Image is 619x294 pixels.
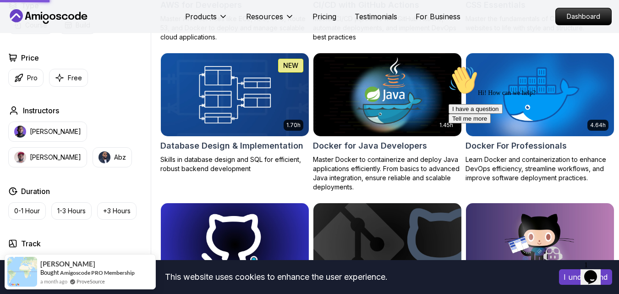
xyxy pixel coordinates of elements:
[14,126,26,138] img: instructor img
[313,155,462,192] p: Master Docker to containerize and deploy Java applications efficiently. From basics to advanced J...
[161,203,309,286] img: Git for Professionals card
[313,203,461,286] img: Git & GitHub Fundamentals card
[185,11,228,29] button: Products
[4,42,58,52] button: I have a question
[93,147,132,167] button: instructor imgAbz
[40,269,59,276] span: Bought
[185,11,217,22] p: Products
[68,73,82,83] p: Free
[416,11,460,22] a: For Business
[246,11,283,22] p: Resources
[4,4,169,61] div: 👋Hi! How can we help?I have a questionTell me more
[312,11,336,22] a: Pricing
[355,11,397,22] a: Testimonials
[8,147,87,167] button: instructor img[PERSON_NAME]
[40,277,67,285] span: a month ago
[555,8,612,25] a: Dashboard
[313,139,427,152] h2: Docker for Java Developers
[21,186,50,197] h2: Duration
[160,139,303,152] h2: Database Design & Implementation
[8,69,44,87] button: Pro
[581,257,610,285] iframe: chat widget
[157,51,312,139] img: Database Design & Implementation card
[286,122,301,129] p: 1.70h
[7,257,37,287] img: provesource social proof notification image
[160,53,309,173] a: Database Design & Implementation card1.70hNEWDatabase Design & ImplementationSkills in database d...
[313,53,462,192] a: Docker for Java Developers card1.45hDocker for Java DevelopersMaster Docker to containerize and d...
[556,8,611,25] p: Dashboard
[4,28,91,34] span: Hi! How can we help?
[466,53,614,183] a: Docker For Professionals card4.64hDocker For ProfessionalsLearn Docker and containerization to en...
[246,11,294,29] button: Resources
[160,155,309,173] p: Skills in database design and SQL for efficient, robust backend development
[559,269,612,285] button: Accept cookies
[8,122,87,142] button: instructor img[PERSON_NAME]
[466,53,614,136] img: Docker For Professionals card
[21,52,39,63] h2: Price
[21,238,41,249] h2: Track
[30,153,81,162] p: [PERSON_NAME]
[14,151,26,163] img: instructor img
[60,269,135,276] a: Amigoscode PRO Membership
[77,277,105,285] a: ProveSource
[49,69,88,87] button: Free
[30,127,81,136] p: [PERSON_NAME]
[99,151,110,163] img: instructor img
[114,153,126,162] p: Abz
[283,61,298,70] p: NEW
[103,206,131,216] p: +3 Hours
[445,62,610,253] iframe: chat widget
[4,4,33,33] img: :wave:
[40,260,95,268] span: [PERSON_NAME]
[439,122,453,129] p: 1.45h
[57,206,86,216] p: 1-3 Hours
[23,105,59,116] h2: Instructors
[4,52,46,61] button: Tell me more
[7,267,545,287] div: This website uses cookies to enhance the user experience.
[27,73,38,83] p: Pro
[51,202,92,220] button: 1-3 Hours
[313,53,461,136] img: Docker for Java Developers card
[14,206,40,216] p: 0-1 Hour
[97,202,137,220] button: +3 Hours
[8,202,46,220] button: 0-1 Hour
